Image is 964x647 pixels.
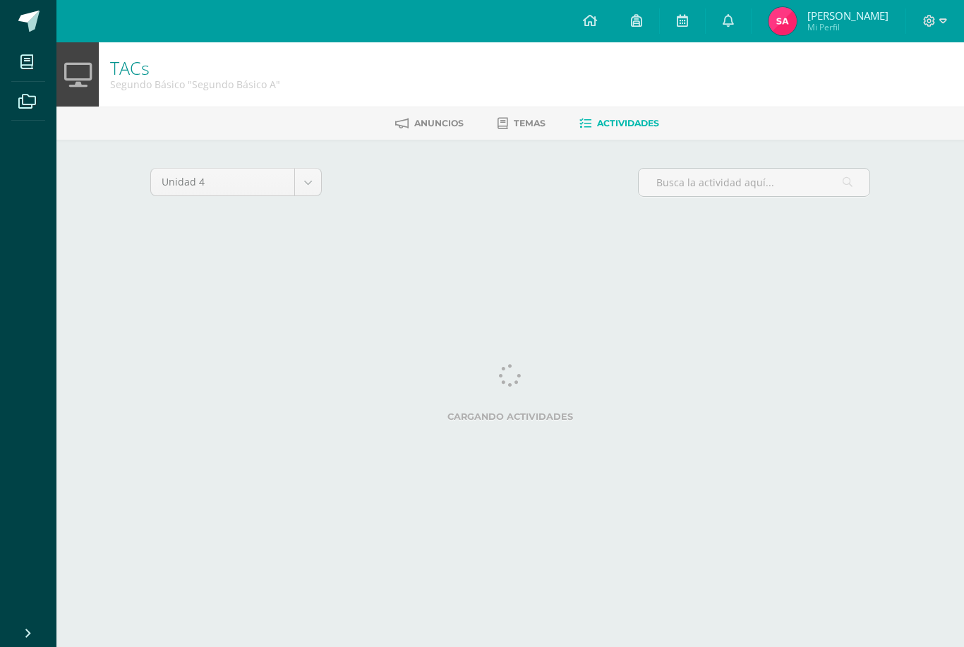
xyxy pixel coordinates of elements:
[110,78,280,91] div: Segundo Básico 'Segundo Básico A'
[807,8,888,23] span: [PERSON_NAME]
[579,112,659,135] a: Actividades
[110,58,280,78] h1: TACs
[151,169,321,195] a: Unidad 4
[414,118,464,128] span: Anuncios
[395,112,464,135] a: Anuncios
[807,21,888,33] span: Mi Perfil
[498,112,546,135] a: Temas
[769,7,797,35] img: 19aa36522d0c0656ae8360603ffac232.png
[597,118,659,128] span: Actividades
[162,169,284,195] span: Unidad 4
[514,118,546,128] span: Temas
[110,56,150,80] a: TACs
[150,411,870,422] label: Cargando actividades
[639,169,869,196] input: Busca la actividad aquí...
